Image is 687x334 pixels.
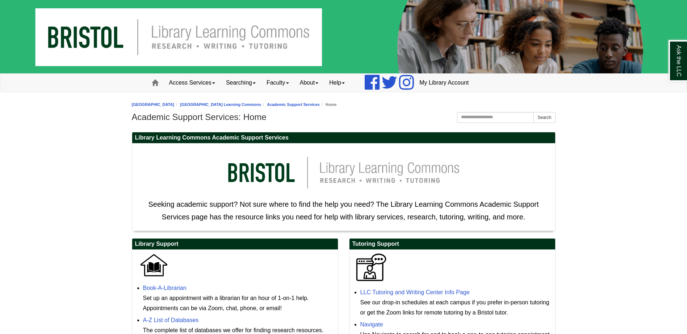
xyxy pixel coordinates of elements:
[349,239,555,250] h2: Tutoring Support
[360,297,552,318] div: See our drop-in schedules at each campus if you prefer in-person tutoring or get the Zoom links f...
[132,101,556,108] nav: breadcrumb
[132,239,338,250] h2: Library Support
[143,317,199,323] a: A-Z List of Databases
[132,132,555,144] h2: Library Learning Commons Academic Support Services
[360,289,470,295] a: LLC Tutoring and Writing Center Info Page
[180,102,261,107] a: [GEOGRAPHIC_DATA] Learning Commons
[533,112,555,123] button: Search
[132,112,556,122] h1: Academic Support Services: Home
[267,102,320,107] a: Academic Support Services
[132,102,175,107] a: [GEOGRAPHIC_DATA]
[221,74,261,92] a: Searching
[320,101,337,108] li: Home
[294,74,324,92] a: About
[217,147,470,198] img: llc logo
[360,321,383,327] a: Navigate
[143,293,334,313] div: Set up an appointment with a librarian for an hour of 1-on-1 help. Appointments can be via Zoom, ...
[143,285,187,291] a: Book-A-Librarian
[164,74,221,92] a: Access Services
[414,74,474,92] a: My Library Account
[324,74,350,92] a: Help
[148,200,539,221] span: Seeking academic support? Not sure where to find the help you need? The Library Learning Commons ...
[261,74,294,92] a: Faculty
